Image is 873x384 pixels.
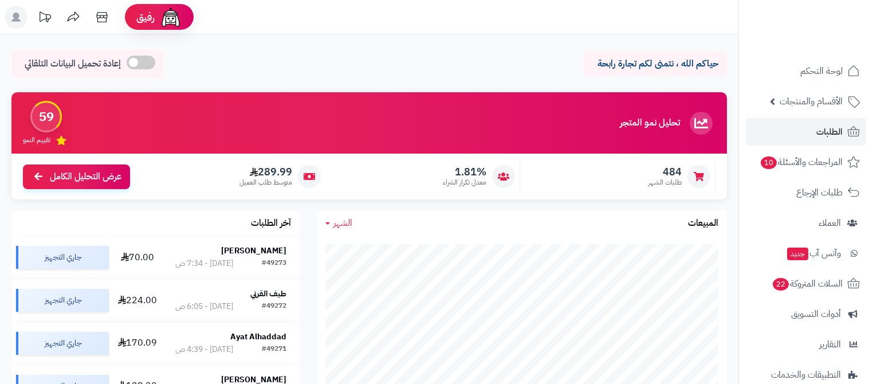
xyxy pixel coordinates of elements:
div: [DATE] - 4:39 ص [175,344,233,355]
span: العملاء [819,215,841,231]
div: [DATE] - 7:34 ص [175,258,233,269]
span: المراجعات والأسئلة [760,154,843,170]
a: لوحة التحكم [746,57,866,85]
span: السلات المتروكة [772,276,843,292]
div: جاري التجهيز [16,332,109,355]
span: لوحة التحكم [800,63,843,79]
div: [DATE] - 6:05 ص [175,301,233,312]
span: إعادة تحميل البيانات التلقائي [25,57,121,70]
a: أدوات التسويق [746,300,866,328]
span: الأقسام والمنتجات [780,93,843,109]
span: معدل تكرار الشراء [443,178,486,187]
a: السلات المتروكة22 [746,270,866,297]
td: 170.09 [113,322,162,365]
span: الطلبات [816,124,843,140]
div: جاري التجهيز [16,289,109,312]
span: طلبات الشهر [648,178,682,187]
a: العملاء [746,209,866,237]
td: 70.00 [113,236,162,279]
span: التطبيقات والخدمات [771,367,841,383]
div: #49271 [262,344,286,355]
a: المراجعات والأسئلة10 [746,148,866,176]
span: تقييم النمو [23,135,50,145]
span: التقارير [819,336,841,352]
div: جاري التجهيز [16,246,109,269]
h3: المبيعات [688,218,718,229]
span: جديد [787,248,808,260]
a: عرض التحليل الكامل [23,164,130,189]
span: 22 [773,278,789,291]
td: 224.00 [113,279,162,322]
h3: آخر الطلبات [251,218,291,229]
span: 10 [761,156,777,169]
span: طلبات الإرجاع [796,185,843,201]
p: حياكم الله ، نتمنى لكم تجارة رابحة [592,57,718,70]
span: الشهر [333,216,352,230]
a: الطلبات [746,118,866,146]
span: أدوات التسويق [791,306,841,322]
a: تحديثات المنصة [30,6,59,32]
a: التقارير [746,331,866,358]
span: وآتس آب [786,245,841,261]
img: logo-2.png [795,29,862,53]
strong: Ayat Alhaddad [230,331,286,343]
img: ai-face.png [159,6,182,29]
span: عرض التحليل الكامل [50,170,121,183]
span: 289.99 [239,166,292,178]
div: #49273 [262,258,286,269]
span: متوسط طلب العميل [239,178,292,187]
a: الشهر [325,217,352,230]
strong: طيف القرني [250,288,286,300]
a: طلبات الإرجاع [746,179,866,206]
span: 484 [648,166,682,178]
strong: [PERSON_NAME] [221,245,286,257]
a: وآتس آبجديد [746,240,866,267]
div: #49272 [262,301,286,312]
span: رفيق [136,10,155,24]
h3: تحليل نمو المتجر [620,118,680,128]
span: 1.81% [443,166,486,178]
